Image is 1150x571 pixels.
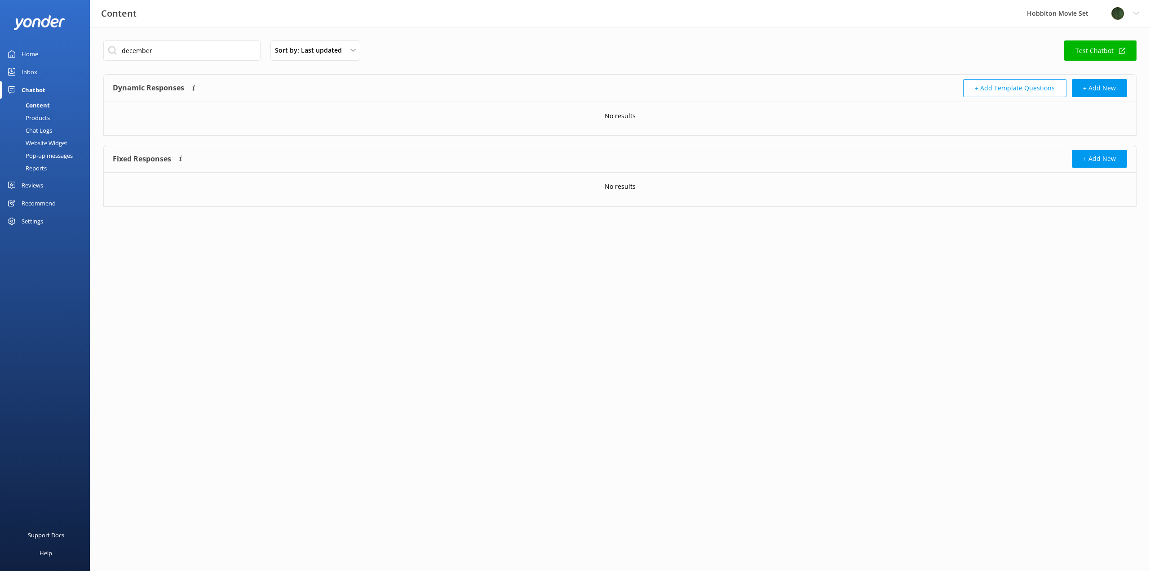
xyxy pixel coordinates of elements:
[5,112,90,124] a: Products
[605,182,636,192] p: No results
[5,162,90,174] a: Reports
[275,45,347,55] span: Sort by: Last updated
[13,15,65,30] img: yonder-white-logo.png
[28,526,64,544] div: Support Docs
[113,79,184,97] h4: Dynamic Responses
[963,79,1066,97] button: + Add Template Questions
[101,6,137,21] h3: Content
[22,63,37,81] div: Inbox
[5,99,90,112] a: Content
[113,150,171,168] h4: Fixed Responses
[22,176,43,194] div: Reviews
[5,149,90,162] a: Pop-up messages
[5,112,50,124] div: Products
[22,45,38,63] div: Home
[22,212,43,230] div: Settings
[5,124,52,137] div: Chat Logs
[1072,150,1127,168] button: + Add New
[103,40,261,61] input: Search all Chatbot Content
[1111,7,1124,20] img: 34-1720495293.png
[5,124,90,137] a: Chat Logs
[5,99,50,112] div: Content
[22,194,56,212] div: Recommend
[5,162,47,174] div: Reports
[1072,79,1127,97] button: + Add New
[5,137,90,149] a: Website Widget
[5,149,73,162] div: Pop-up messages
[1064,40,1137,61] a: Test Chatbot
[40,544,52,562] div: Help
[5,137,67,149] div: Website Widget
[605,111,636,121] p: No results
[22,81,45,99] div: Chatbot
